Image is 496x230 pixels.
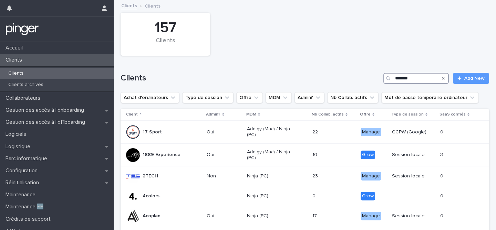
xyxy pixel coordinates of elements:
[312,111,344,118] p: Nb Collab. actifs
[312,151,319,158] p: 10
[381,92,479,103] button: Mot de passe temporaire ordinateur
[143,213,161,219] p: Acoplan
[247,126,296,138] p: Addigy (Mac) / Ninja (PC)
[207,213,241,219] p: Oui
[207,129,241,135] p: Oui
[464,76,485,81] span: Add New
[3,216,56,222] p: Crédits de support
[121,186,489,206] tr: 4colors.-Ninja (PC)00 Grow-00
[143,173,158,179] p: 2TECH
[3,107,90,113] p: Gestion des accès à l’onboarding
[440,212,445,219] p: 0
[3,167,43,174] p: Configuration
[121,166,489,186] tr: 2TECHNonNinja (PC)2323 ManageSession locale00
[132,37,198,52] div: Clients
[143,152,180,158] p: 1889 Experience
[247,173,296,179] p: Ninja (PC)
[246,111,256,118] p: MDM
[391,111,424,118] p: Type de session
[440,111,466,118] p: SaaS confiés
[361,172,381,180] div: Manage
[361,128,381,136] div: Manage
[312,212,318,219] p: 17
[143,193,161,199] p: 4colors.
[392,129,435,135] p: GCPW (Google)
[143,129,162,135] p: 17 Sport
[6,22,39,36] img: mTgBEunGTSyRkCgitkcU
[206,111,220,118] p: Admin?
[392,193,435,199] p: -
[247,213,296,219] p: Ninja (PC)
[3,82,49,88] p: Clients archivés
[182,92,234,103] button: Type de session
[361,151,375,159] div: Grow
[126,111,138,118] p: Client
[207,152,241,158] p: Oui
[3,191,41,198] p: Maintenance
[440,192,445,199] p: 0
[3,155,53,162] p: Parc informatique
[207,193,241,199] p: -
[3,57,28,63] p: Clients
[3,95,46,101] p: Collaborateurs
[121,143,489,166] tr: 1889 ExperienceOuiAddigy (Mac) / Ninja (PC)1010 GrowSession locale33
[132,19,198,36] div: 157
[3,179,44,186] p: Réinitialisation
[3,204,49,210] p: Maintenance 🆕
[3,119,91,125] p: Gestion des accès à l’offboarding
[121,92,179,103] button: Achat d'ordinateurs
[440,151,444,158] p: 3
[440,172,445,179] p: 0
[121,121,489,144] tr: 17 SportOuiAddigy (Mac) / Ninja (PC)2222 ManageGCPW (Google)00
[360,111,371,118] p: Offre
[121,206,489,226] tr: AcoplanOuiNinja (PC)1717 ManageSession locale00
[145,2,161,9] p: Clients
[361,212,381,220] div: Manage
[266,92,292,103] button: MDM
[392,173,435,179] p: Session locale
[312,172,319,179] p: 23
[3,70,29,76] p: Clients
[294,92,324,103] button: Admin?
[440,128,445,135] p: 0
[453,73,489,84] a: Add New
[247,149,296,161] p: Addigy (Mac) / Ninja (PC)
[383,73,449,84] input: Search
[3,131,32,138] p: Logiciels
[3,143,36,150] p: Logistique
[312,128,319,135] p: 22
[3,45,28,51] p: Accueil
[312,192,317,199] p: 0
[236,92,263,103] button: Offre
[121,73,381,83] h1: Clients
[327,92,379,103] button: Nb Collab. actifs
[392,213,435,219] p: Session locale
[121,1,137,9] a: Clients
[361,192,375,200] div: Grow
[392,152,435,158] p: Session locale
[247,193,296,199] p: Ninja (PC)
[207,173,241,179] p: Non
